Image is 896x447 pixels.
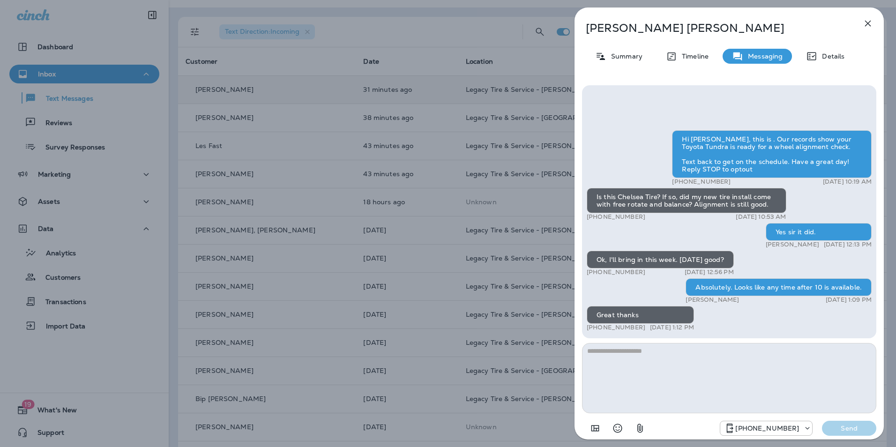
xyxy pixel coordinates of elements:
p: [PHONE_NUMBER] [587,213,645,221]
p: [DATE] 10:19 AM [823,178,872,186]
div: Yes sir it did. [766,223,872,241]
div: Hi [PERSON_NAME], this is . Our records show your Toyota Tundra is ready for a wheel alignment ch... [672,130,872,178]
p: Details [817,52,844,60]
p: [DATE] 1:12 PM [650,324,694,331]
div: +1 (205) 606-2088 [720,423,812,434]
button: Add in a premade template [586,419,605,438]
p: [DATE] 10:53 AM [736,213,786,221]
div: Ok, I'll bring in this week. [DATE] good? [587,251,734,268]
p: [PERSON_NAME] [PERSON_NAME] [586,22,842,35]
p: [DATE] 12:13 PM [824,241,872,248]
div: Is this Chelsea Tire? If so, did my new tire install come with free rotate and balance? Alignment... [587,188,786,213]
div: Absolutely. Looks like any time after 10 is available. [686,278,872,296]
p: Timeline [677,52,709,60]
p: [PHONE_NUMBER] [587,324,645,331]
p: [PHONE_NUMBER] [735,425,799,432]
p: [PHONE_NUMBER] [587,268,645,276]
p: Messaging [743,52,783,60]
p: [PERSON_NAME] [686,296,739,304]
p: [PERSON_NAME] [766,241,819,248]
p: [DATE] 12:56 PM [685,268,734,276]
div: Great thanks [587,306,694,324]
p: Summary [606,52,642,60]
button: Select an emoji [608,419,627,438]
p: [DATE] 1:09 PM [826,296,872,304]
p: [PHONE_NUMBER] [672,178,731,186]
